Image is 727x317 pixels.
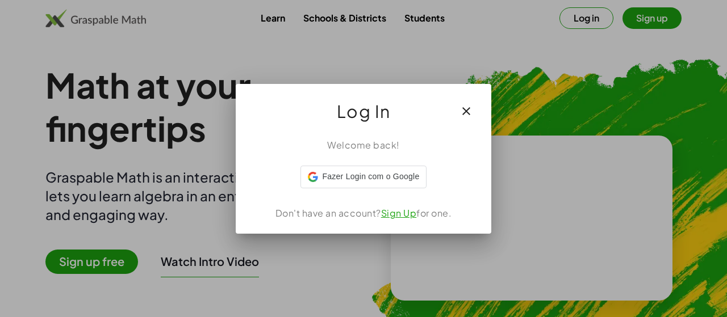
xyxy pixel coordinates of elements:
a: Sign Up [381,207,417,219]
div: Welcome back! [249,138,478,152]
div: Fazer Login com o Google [300,166,427,188]
div: Don't have an account? for one. [249,206,478,220]
span: Fazer Login com o Google [323,171,420,183]
span: Log In [337,98,391,125]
